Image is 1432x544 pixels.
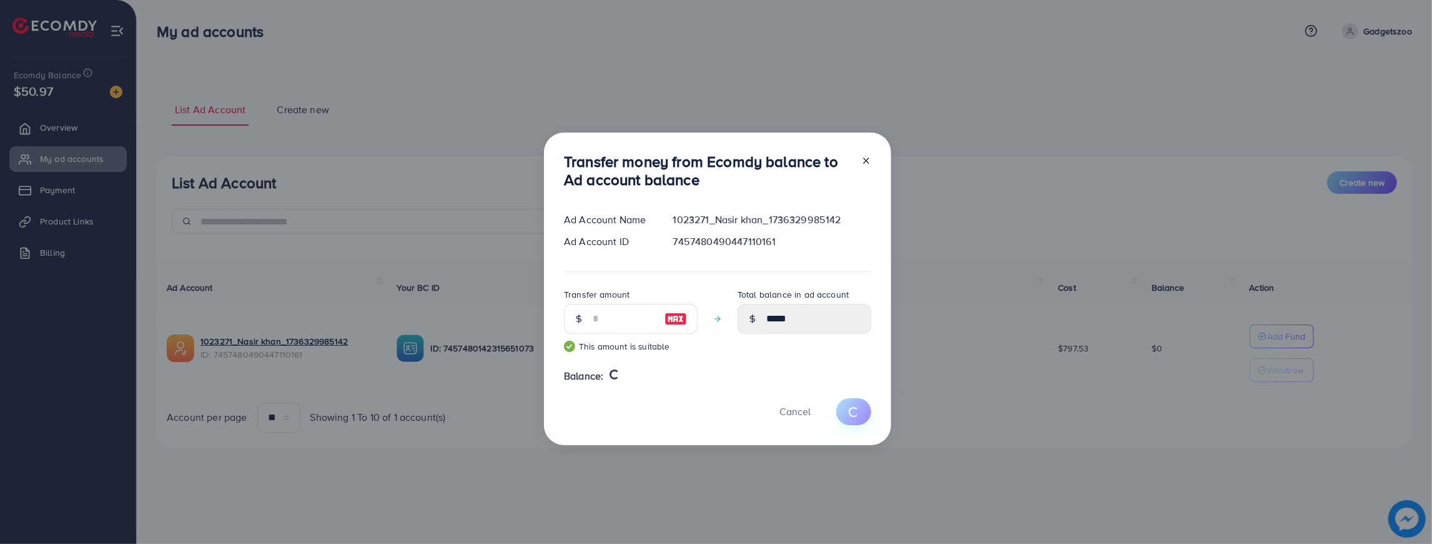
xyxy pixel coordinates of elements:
[564,340,698,353] small: This amount is suitable
[564,288,630,301] label: Transfer amount
[564,341,575,352] img: guide
[738,288,849,301] label: Total balance in ad account
[564,369,603,383] span: Balance:
[564,153,851,189] h3: Transfer money from Ecomdy balance to Ad account balance
[664,311,687,326] img: image
[663,213,881,227] div: 1023271_Nasir khan_1736329985142
[663,234,881,249] div: 7457480490447110161
[554,234,663,249] div: Ad Account ID
[779,405,811,418] span: Cancel
[764,398,826,425] button: Cancel
[554,213,663,227] div: Ad Account Name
